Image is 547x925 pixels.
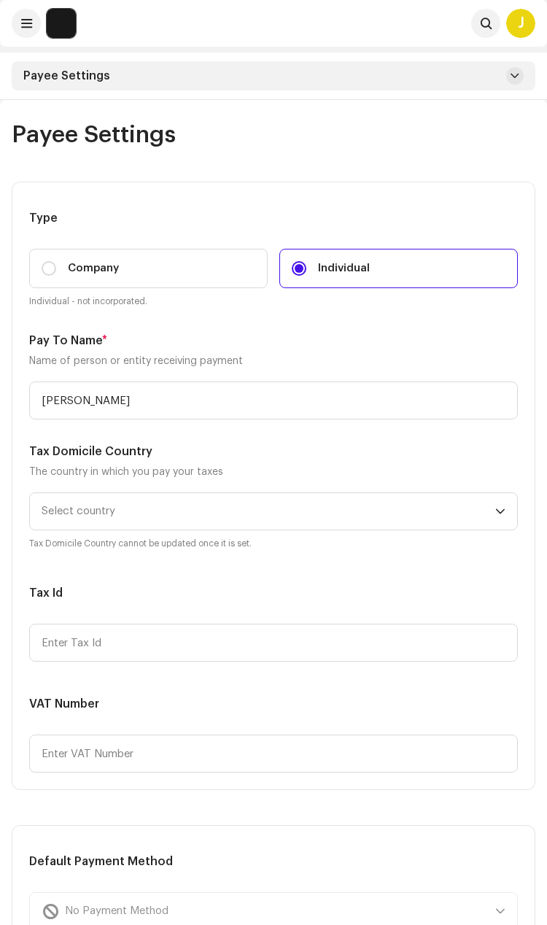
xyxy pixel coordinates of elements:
h5: Pay To Name [29,332,518,349]
span: Payee Settings [12,123,176,147]
img: 7951d5c0-dc3c-4d78-8e51-1b6de87acfd8 [47,9,76,38]
span: Payee Settings [23,70,110,82]
div: dropdown trigger [495,493,505,530]
h5: Tax Domicile Country [29,443,518,460]
div: J [506,9,535,38]
h5: Type [29,209,518,227]
p: The country in which you pay your taxes [29,463,518,481]
input: Enter Tax Id [29,624,518,662]
small: Tax Domicile Country cannot be updated once it is set. [29,536,518,551]
input: Enter VAT Number [29,735,518,773]
h5: Tax Id [29,584,518,602]
span: Individual [318,260,370,276]
input: Enter name [29,382,518,419]
span: Select country [42,506,115,516]
h5: VAT Number [29,695,518,713]
h5: Default Payment Method [29,853,518,870]
p: Name of person or entity receiving payment [29,352,518,370]
span: Company [68,260,119,276]
span: Select country [42,493,495,530]
small: Individual - not incorporated. [29,294,518,309]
